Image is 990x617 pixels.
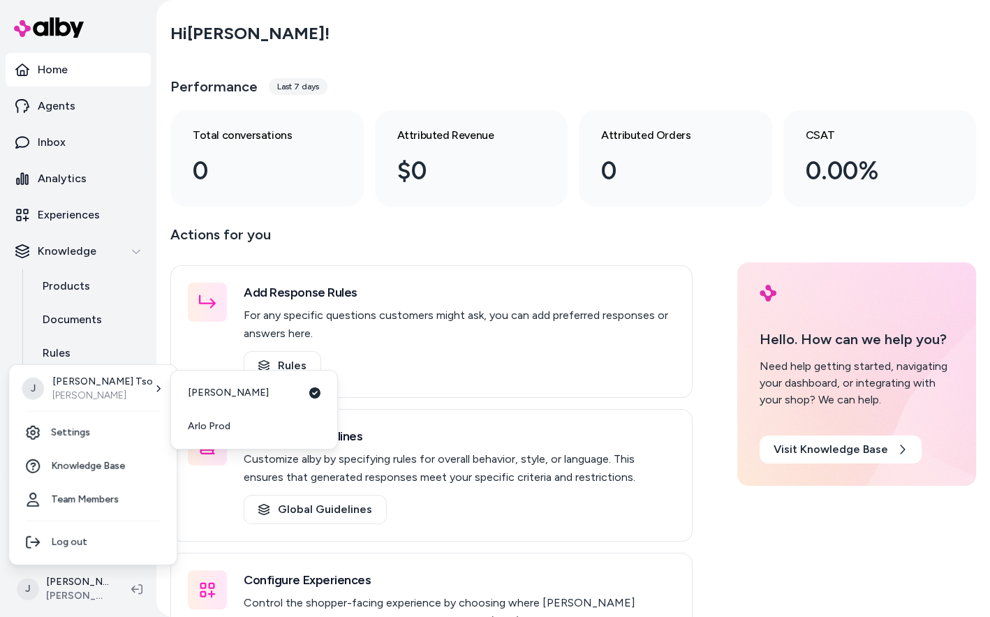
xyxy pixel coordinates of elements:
img: alby Logo [760,285,776,302]
p: Agents [38,98,75,114]
span: J [17,578,39,600]
span: Arlo Prod [188,419,230,433]
div: Last 7 days [269,78,327,95]
p: For any specific questions customers might ask, you can add preferred responses or answers here. [244,306,675,343]
div: 0 [193,152,319,190]
span: J [22,378,44,400]
p: [PERSON_NAME] Tso [52,375,153,389]
a: Visit Knowledge Base [760,436,922,463]
p: Inbox [38,134,66,151]
span: [PERSON_NAME] [46,589,109,603]
h3: Total conversations [193,127,319,144]
div: 0.00% [806,152,932,190]
span: Knowledge Base [51,459,125,473]
div: $0 [397,152,524,190]
div: Log out [15,526,171,559]
div: 0 [601,152,727,190]
p: Documents [43,311,102,328]
p: Hello. How can we help you? [760,329,954,350]
h2: Hi [PERSON_NAME] ! [170,23,330,44]
h3: Performance [170,77,258,96]
p: Home [38,61,68,78]
a: Rules [244,351,321,380]
p: Customize alby by specifying rules for overall behavior, style, or language. This ensures that ge... [244,450,675,486]
a: Team Members [15,483,171,516]
h3: Configure Experiences [244,570,675,590]
p: Analytics [38,170,87,187]
p: Experiences [38,207,100,223]
p: Knowledge [38,243,96,260]
a: Global Guidelines [244,495,387,524]
p: Actions for you [170,223,693,257]
a: Settings [15,416,171,449]
h3: Set Global Guidelines [244,426,675,446]
p: [PERSON_NAME] [46,575,109,589]
img: alby Logo [14,17,84,38]
p: Rules [43,345,71,362]
p: [PERSON_NAME] [52,389,153,403]
h3: Add Response Rules [244,283,675,302]
h3: Attributed Orders [601,127,727,144]
span: [PERSON_NAME] [188,386,269,400]
h3: Attributed Revenue [397,127,524,144]
div: Need help getting started, navigating your dashboard, or integrating with your shop? We can help. [760,358,954,408]
p: Products [43,278,90,295]
h3: CSAT [806,127,932,144]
